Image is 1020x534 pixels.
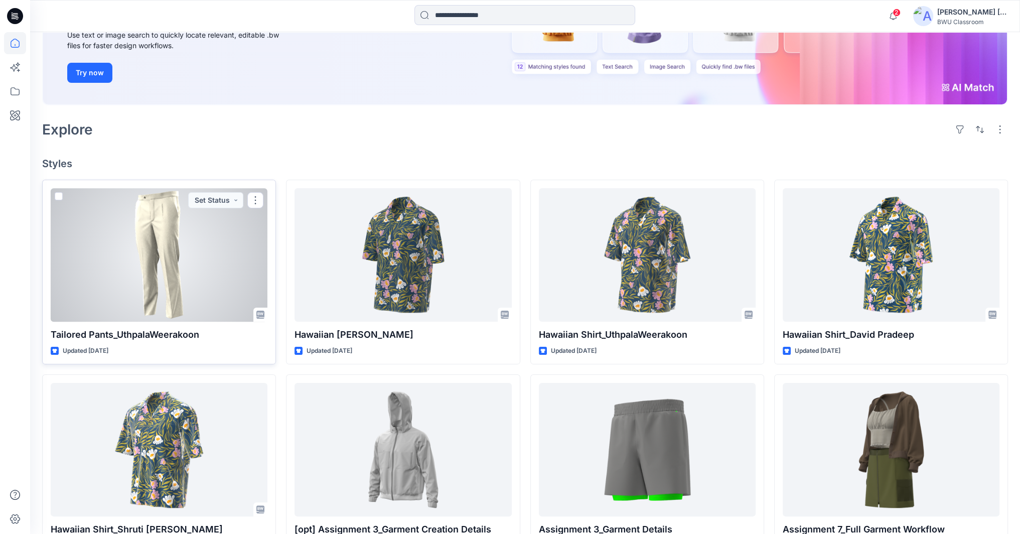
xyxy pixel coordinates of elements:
[42,121,93,138] h2: Explore
[937,6,1007,18] div: [PERSON_NAME] [PERSON_NAME] [PERSON_NAME]
[67,30,293,51] div: Use text or image search to quickly locate relevant, editable .bw files for faster design workflows.
[295,328,511,342] p: Hawaiian [PERSON_NAME]
[295,188,511,322] a: Hawaiian Shirt_Lisha Sanders
[51,328,267,342] p: Tailored Pants_UthpalaWeerakoon
[795,346,840,356] p: Updated [DATE]
[783,383,999,516] a: Assignment 7_Full Garment Workflow
[551,346,597,356] p: Updated [DATE]
[913,6,933,26] img: avatar
[307,346,352,356] p: Updated [DATE]
[51,188,267,322] a: Tailored Pants_UthpalaWeerakoon
[539,188,756,322] a: Hawaiian Shirt_UthpalaWeerakoon
[539,383,756,516] a: Assignment 3_Garment Details
[67,63,112,83] button: Try now
[783,188,999,322] a: Hawaiian Shirt_David Pradeep
[893,9,901,17] span: 2
[539,328,756,342] p: Hawaiian Shirt_UthpalaWeerakoon
[937,18,1007,26] div: BWU Classroom
[42,158,1008,170] h4: Styles
[51,383,267,516] a: Hawaiian Shirt_Shruti Rathor
[295,383,511,516] a: [opt] Assignment 3_Garment Creation Details
[63,346,108,356] p: Updated [DATE]
[783,328,999,342] p: Hawaiian Shirt_David Pradeep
